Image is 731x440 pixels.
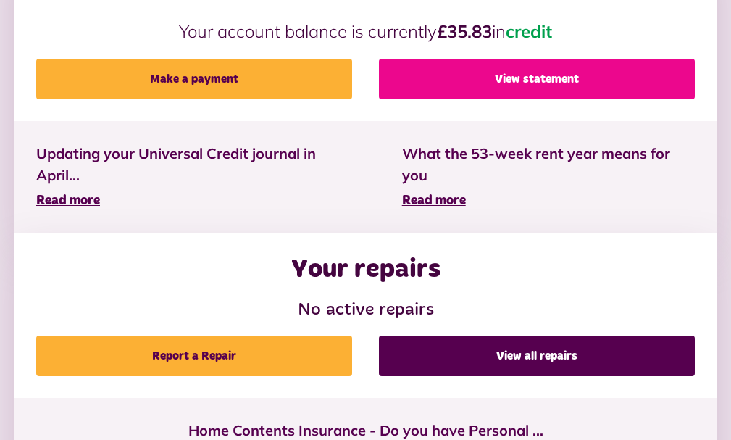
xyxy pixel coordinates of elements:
[506,20,552,42] span: credit
[36,336,352,376] a: Report a Repair
[36,194,100,207] span: Read more
[402,143,695,186] span: What the 53-week rent year means for you
[36,143,359,211] a: Updating your Universal Credit journal in April... Read more
[402,143,695,211] a: What the 53-week rent year means for you Read more
[36,300,695,321] h3: No active repairs
[379,336,695,376] a: View all repairs
[379,59,695,99] a: View statement
[402,194,466,207] span: Read more
[437,20,492,42] strong: £35.83
[36,143,359,186] span: Updating your Universal Credit journal in April...
[36,18,695,44] p: Your account balance is currently in
[291,254,440,286] h2: Your repairs
[36,59,352,99] a: Make a payment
